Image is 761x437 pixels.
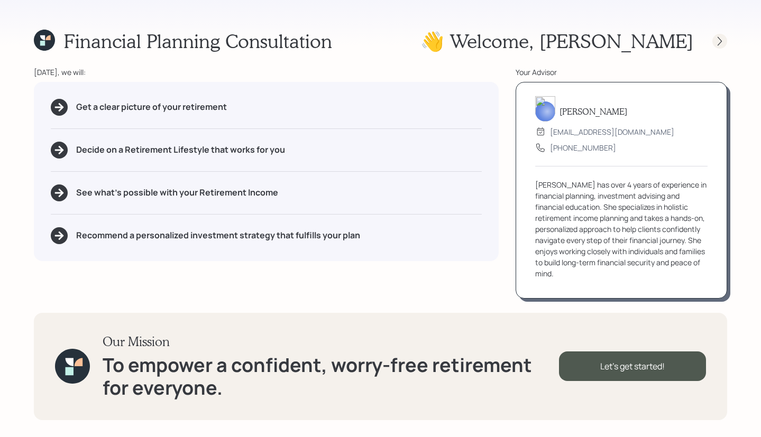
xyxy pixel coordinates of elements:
[535,179,708,279] div: [PERSON_NAME] has over 4 years of experience in financial planning, investment advising and finan...
[559,351,706,381] div: Let's get started!
[420,30,693,52] h1: 👋 Welcome , [PERSON_NAME]
[34,67,499,78] div: [DATE], we will:
[103,354,559,399] h1: To empower a confident, worry-free retirement for everyone.
[550,142,616,153] div: [PHONE_NUMBER]
[76,188,278,198] h5: See what's possible with your Retirement Income
[63,30,332,52] h1: Financial Planning Consultation
[560,106,627,116] h5: [PERSON_NAME]
[550,126,674,137] div: [EMAIL_ADDRESS][DOMAIN_NAME]
[516,67,727,78] div: Your Advisor
[76,230,360,240] h5: Recommend a personalized investment strategy that fulfills your plan
[103,334,559,349] h3: Our Mission
[76,145,285,155] h5: Decide on a Retirement Lifestyle that works for you
[76,102,227,112] h5: Get a clear picture of your retirement
[535,96,555,122] img: aleksandra-headshot.png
